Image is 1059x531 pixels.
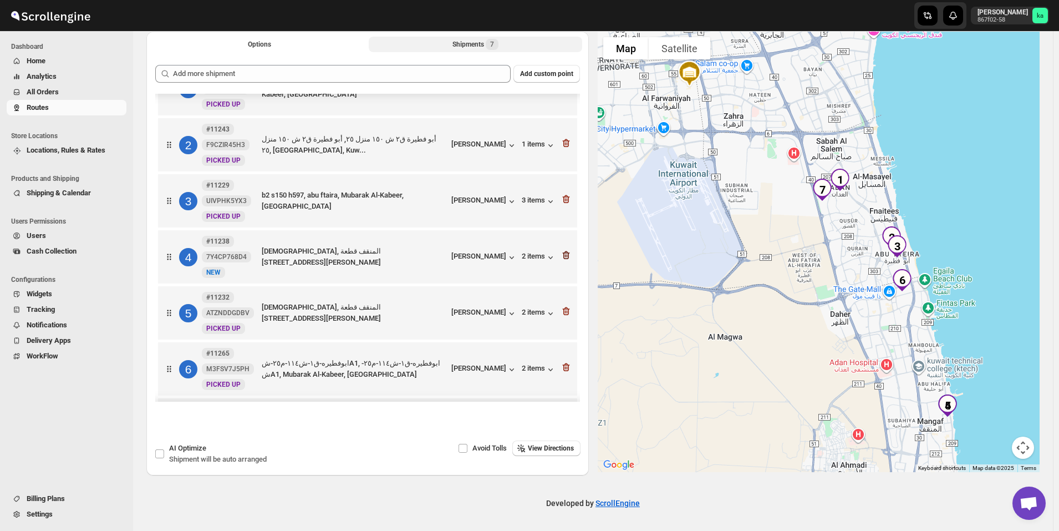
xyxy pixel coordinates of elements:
[206,213,241,220] span: PICKED UP
[452,39,498,50] div: Shipments
[876,222,907,253] div: 2
[206,325,241,332] span: PICKED UP
[206,294,230,301] b: #11232
[7,333,126,348] button: Delivery Apps
[522,252,556,263] div: 2 items
[158,286,577,340] div: 5#11232ATZNDDGDBVNewPICKED UP[DEMOGRAPHIC_DATA], المنقف قطعة [STREET_ADDRESS][PERSON_NAME][PERSON...
[27,57,45,65] span: Home
[146,56,589,406] div: Selected Shipments
[512,441,581,456] button: View Directions
[206,269,221,276] span: NEW
[179,360,197,378] div: 6
[451,364,517,375] button: [PERSON_NAME]
[600,458,637,472] a: Open this area in Google Maps (opens a new window)
[262,302,447,324] div: [DEMOGRAPHIC_DATA], المنقف قطعة [STREET_ADDRESS][PERSON_NAME]
[1012,437,1034,459] button: Map camera controls
[27,88,59,96] span: All Orders
[11,174,128,183] span: Products and Shipping
[206,237,230,245] b: #11238
[179,192,197,210] div: 3
[7,286,126,302] button: Widgets
[649,37,710,59] button: Show satellite imagery
[918,464,966,472] button: Keyboard shortcuts
[971,7,1049,24] button: User menu
[11,42,128,51] span: Dashboard
[27,290,52,298] span: Widgets
[158,398,577,452] div: 7#11270NIUJ1DZQ3TNewPICKED UPالعدان ق٢ ش٧٨ م٢٦, العدان ق٢ ش٧٨ م٢٦, Mubarak Al-Kabeer, [GEOGRAPHIC...
[7,69,126,84] button: Analytics
[27,231,46,240] span: Users
[11,132,128,140] span: Store Locations
[977,8,1028,17] p: [PERSON_NAME]
[824,164,856,195] div: 1
[472,444,507,452] span: Avoid Tolls
[977,17,1028,23] p: 867f02-58
[490,40,494,49] span: 7
[522,196,556,207] button: 3 items
[973,465,1014,471] span: Map data ©2025
[11,275,128,284] span: Configurations
[528,444,574,453] span: View Directions
[27,103,49,112] span: Routes
[1021,465,1036,471] a: Terms (opens in new tab)
[7,143,126,158] button: Locations, Rules & Rates
[153,37,366,52] button: All Route Options
[158,174,577,227] div: 3#11229UIVPHK5YX3NewPICKED UPb2 s150 h597, abu ftaira, Mubarak Al-Kabeer, [GEOGRAPHIC_DATA][PERSO...
[27,336,71,345] span: Delivery Apps
[27,321,67,329] span: Notifications
[7,317,126,333] button: Notifications
[206,309,250,317] span: ATZNDDGDBV
[522,308,556,319] button: 2 items
[7,185,126,201] button: Shipping & Calendar
[158,342,577,396] div: 6#11265M3FSV7J5PHNewPICKED UPابوفطيره-ق١-ش١١٤-م٢٥-شA1, ابوفطيره-ق١-ش١١٤-م٢٥-شA1, Mubarak Al-Kabee...
[262,246,447,268] div: [DEMOGRAPHIC_DATA], المنقف قطعة [STREET_ADDRESS][PERSON_NAME]
[451,308,517,319] button: [PERSON_NAME]
[262,134,447,156] div: أبو فطيرة ق٢ ش ١٥٠ منزل ٢٥, أبو فطيرة ق٢ ش ١٥٠ منزل ٢٥, [GEOGRAPHIC_DATA], Kuw...
[451,252,517,263] button: [PERSON_NAME]
[807,174,838,205] div: 7
[7,302,126,317] button: Tracking
[513,65,580,83] button: Add custom point
[7,84,126,100] button: All Orders
[451,140,517,151] button: [PERSON_NAME]
[27,72,57,80] span: Analytics
[206,365,250,373] span: M3FSV7J5PH
[887,265,918,296] div: 6
[603,37,649,59] button: Show street map
[1037,12,1043,19] text: ka
[173,65,511,83] input: Add more shipment
[206,181,230,189] b: #11229
[7,228,126,244] button: Users
[522,140,556,151] button: 1 items
[451,196,517,207] button: [PERSON_NAME]
[27,305,55,313] span: Tracking
[546,498,640,509] p: Developed by
[206,100,241,108] span: PICKED UP
[1032,8,1048,23] span: khaled alrashidi
[27,146,105,154] span: Locations, Rules & Rates
[27,189,91,197] span: Shipping & Calendar
[27,510,53,518] span: Settings
[262,358,447,380] div: ابوفطيره-ق١-ش١١٤-م٢٥-شA1, ابوفطيره-ق١-ش١١٤-م٢٥-شA1, Mubarak Al-Kabeer, [GEOGRAPHIC_DATA]
[206,350,230,357] b: #11265
[206,156,241,164] span: PICKED UP
[179,136,197,154] div: 2
[882,231,913,262] div: 3
[262,190,447,212] div: b2 s150 h597, abu ftaira, Mubarak Al-Kabeer, [GEOGRAPHIC_DATA]
[7,507,126,522] button: Settings
[7,491,126,507] button: Billing Plans
[522,364,556,375] button: 2 items
[27,247,77,255] span: Cash Collection
[7,100,126,115] button: Routes
[169,444,206,452] span: AI Optimize
[7,244,126,259] button: Cash Collection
